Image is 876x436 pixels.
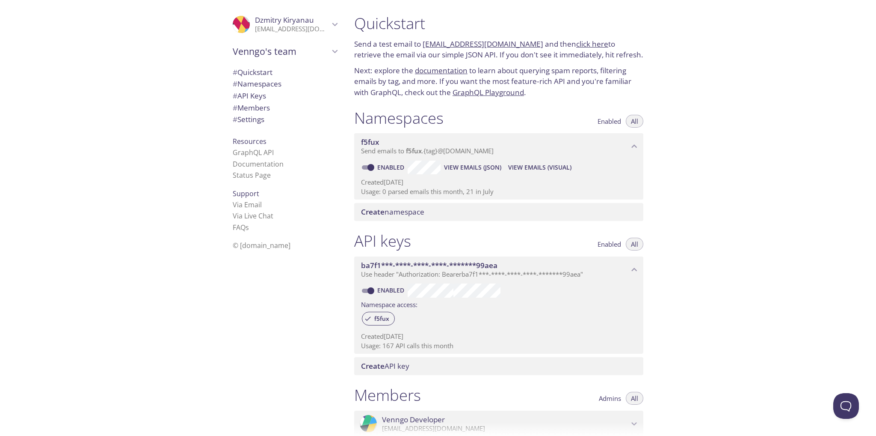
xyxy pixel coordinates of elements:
label: Namespace access: [361,298,417,310]
a: click here [576,39,608,49]
div: Create namespace [354,203,643,221]
button: All [626,238,643,251]
span: Create [361,207,385,217]
div: Team Settings [226,113,344,125]
span: # [233,67,237,77]
span: # [233,114,237,124]
p: Created [DATE] [361,178,636,187]
span: Support [233,189,259,198]
a: [EMAIL_ADDRESS][DOMAIN_NAME] [423,39,543,49]
p: Usage: 0 parsed emails this month, 21 in July [361,187,636,196]
span: Venngo's team [233,45,329,57]
a: Enabled [376,286,408,294]
a: Enabled [376,163,408,171]
div: Dzmitry Kiryanau [226,10,344,39]
span: f5fux [406,146,422,155]
a: Status Page [233,170,271,180]
span: API Keys [233,91,266,101]
span: Venngo Developer [382,415,445,424]
p: Usage: 167 API calls this month [361,341,636,350]
span: © [DOMAIN_NAME] [233,241,290,250]
div: Create API Key [354,357,643,375]
span: API key [361,361,409,371]
a: GraphQL Playground [453,87,524,97]
button: All [626,392,643,405]
h1: Namespaces [354,108,444,128]
span: Settings [233,114,264,124]
button: Admins [594,392,626,405]
h1: Quickstart [354,14,643,33]
div: Venngo's team [226,40,344,63]
h1: Members [354,385,421,405]
span: # [233,79,237,89]
a: Via Email [233,200,262,209]
button: All [626,115,643,128]
button: View Emails (JSON) [441,161,505,174]
div: f5fux namespace [354,133,643,160]
span: Dzmitry Kiryanau [255,15,314,25]
span: Send emails to . {tag} @[DOMAIN_NAME] [361,146,494,155]
button: View Emails (Visual) [505,161,575,174]
button: Enabled [592,238,626,251]
p: [EMAIL_ADDRESS][DOMAIN_NAME] [255,25,329,33]
span: # [233,91,237,101]
div: Namespaces [226,78,344,90]
a: FAQ [233,223,249,232]
a: GraphQL API [233,148,274,157]
span: # [233,103,237,113]
span: View Emails (Visual) [508,162,571,173]
a: Via Live Chat [233,211,273,221]
span: s [246,223,249,232]
span: Quickstart [233,67,272,77]
a: documentation [415,66,468,75]
p: Send a test email to and then to retrieve the email via our simple JSON API. If you don't see it ... [354,39,643,60]
span: f5fux [361,137,379,147]
h1: API keys [354,231,411,251]
a: Documentation [233,159,284,169]
p: Next: explore the to learn about querying spam reports, filtering emails by tag, and more. If you... [354,65,643,98]
div: API Keys [226,90,344,102]
div: Members [226,102,344,114]
span: Create [361,361,385,371]
span: Resources [233,137,266,146]
span: Namespaces [233,79,281,89]
span: Members [233,103,270,113]
span: View Emails (JSON) [444,162,501,173]
p: Created [DATE] [361,332,636,341]
span: f5fux [369,315,394,323]
button: Enabled [592,115,626,128]
div: Quickstart [226,66,344,78]
span: namespace [361,207,424,217]
iframe: Help Scout Beacon - Open [833,393,859,419]
div: f5fux [362,312,395,326]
